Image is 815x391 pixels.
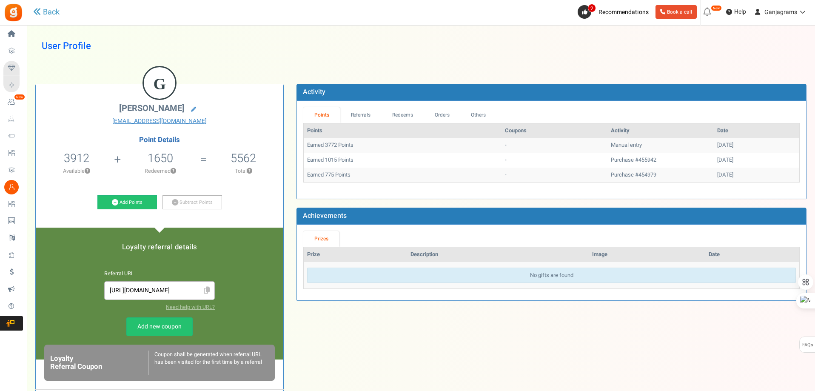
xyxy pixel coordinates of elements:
a: Help [723,5,749,19]
button: ? [247,168,252,174]
a: Redeems [382,107,424,123]
td: Earned 1015 Points [304,153,502,168]
td: - [502,138,607,153]
b: Achievements [303,211,347,221]
th: Description [407,247,589,262]
span: Click to Copy [200,283,214,298]
h6: Loyalty Referral Coupon [50,355,148,371]
div: [DATE] [717,171,796,179]
h1: User Profile [42,34,800,58]
a: Orders [424,107,460,123]
button: ? [85,168,90,174]
span: FAQs [802,337,813,353]
img: Gratisfaction [4,3,23,22]
a: New [3,95,23,109]
a: Add Points [97,195,157,210]
div: Coupon shall be generated when referral URL has been visited for the first time by a referral [148,351,269,375]
p: Available [40,167,113,175]
th: Date [705,247,799,262]
span: Ganjagrams [764,8,797,17]
h5: 5562 [231,152,256,165]
h5: 1650 [148,152,173,165]
td: - [502,168,607,183]
th: Points [304,123,502,138]
div: [DATE] [717,156,796,164]
h5: Loyalty referral details [44,243,275,251]
h6: Referral URL [104,271,215,277]
a: Others [460,107,497,123]
a: Subtract Points [162,195,222,210]
td: - [502,153,607,168]
a: Add new coupon [126,317,193,336]
span: 3912 [64,150,89,167]
a: Prizes [303,231,339,247]
td: Earned 775 Points [304,168,502,183]
td: Purchase #454979 [607,168,714,183]
button: ? [171,168,176,174]
h4: Point Details [36,136,283,144]
a: Need help with URL? [166,303,215,311]
em: New [711,5,722,11]
span: [PERSON_NAME] [119,102,185,114]
em: New [14,94,25,100]
span: Manual entry [611,141,642,149]
p: Redeemed [122,167,199,175]
th: Coupons [502,123,607,138]
th: Image [589,247,705,262]
td: Earned 3772 Points [304,138,502,153]
span: Help [732,8,746,16]
b: Activity [303,87,325,97]
a: Referrals [340,107,382,123]
td: Purchase #455942 [607,153,714,168]
p: Total [208,167,279,175]
th: Date [714,123,799,138]
a: [EMAIL_ADDRESS][DOMAIN_NAME] [42,117,277,126]
span: 2 [588,4,596,12]
span: Recommendations [598,8,649,17]
a: 2 Recommendations [578,5,652,19]
th: Prize [304,247,407,262]
figcaption: G [144,67,175,100]
th: Activity [607,123,714,138]
div: No gifts are found [307,268,796,283]
a: Book a call [655,5,697,19]
a: Points [303,107,340,123]
div: [DATE] [717,141,796,149]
